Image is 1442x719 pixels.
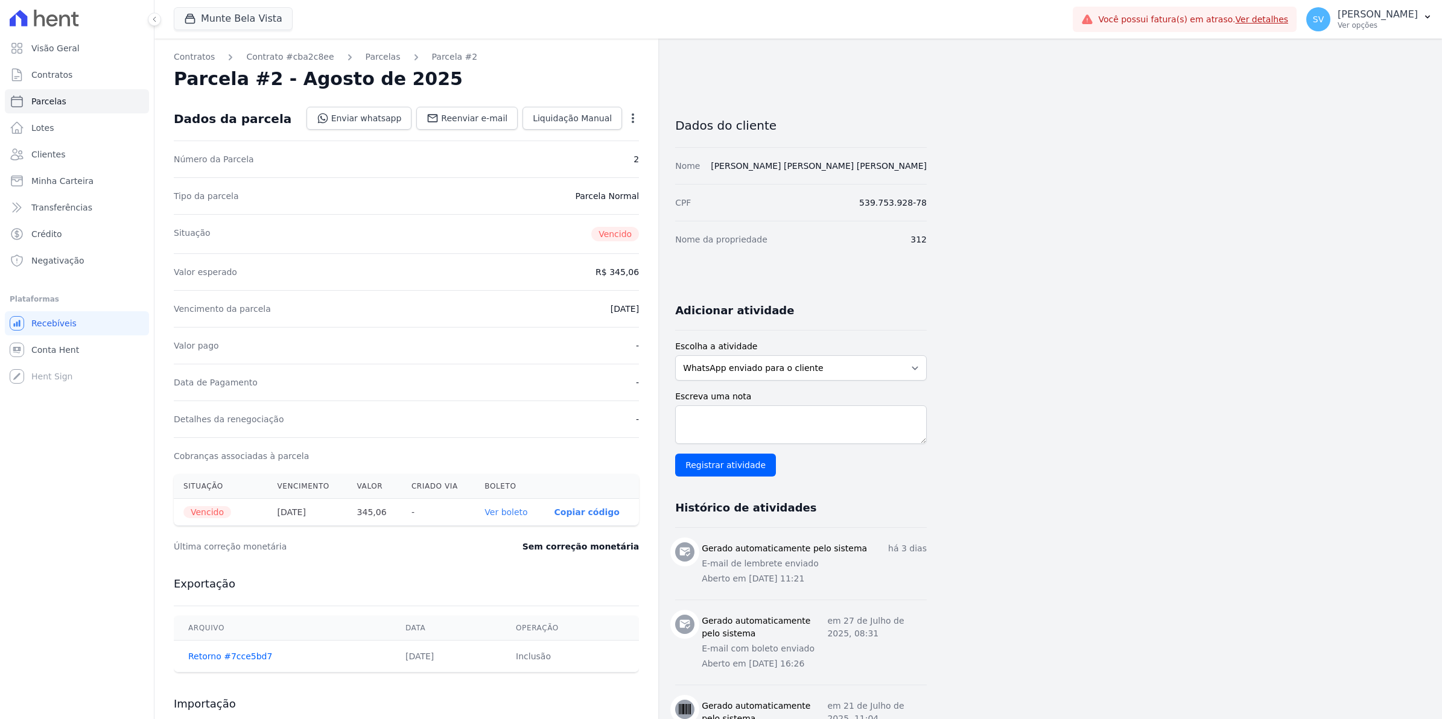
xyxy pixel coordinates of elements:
a: Liquidação Manual [522,107,622,130]
span: Minha Carteira [31,175,94,187]
th: Operação [501,616,639,641]
h3: Importação [174,697,639,711]
a: Conta Hent [5,338,149,362]
label: Escolha a atividade [675,340,927,353]
a: Parcelas [5,89,149,113]
span: Vencido [591,227,639,241]
a: Minha Carteira [5,169,149,193]
dt: Data de Pagamento [174,376,258,388]
dt: Nome da propriedade [675,233,767,245]
dt: Valor pago [174,340,219,352]
dt: Nome [675,160,700,172]
a: Parcelas [366,51,401,63]
p: em 27 de Julho de 2025, 08:31 [827,615,927,640]
button: Copiar código [554,507,620,517]
h3: Adicionar atividade [675,303,794,318]
dt: Situação [174,227,211,241]
h3: Dados do cliente [675,118,927,133]
p: Aberto em [DATE] 11:21 [702,572,927,585]
th: 345,06 [348,499,402,526]
h3: Gerado automaticamente pelo sistema [702,542,867,555]
p: [PERSON_NAME] [1338,8,1418,21]
dd: [DATE] [611,303,639,315]
button: Munte Bela Vista [174,7,293,30]
button: SV [PERSON_NAME] Ver opções [1297,2,1442,36]
div: Plataformas [10,292,144,306]
h3: Exportação [174,577,639,591]
dt: Vencimento da parcela [174,303,271,315]
div: Dados da parcela [174,112,291,126]
span: Vencido [183,506,231,518]
a: Retorno #7cce5bd7 [188,651,272,661]
a: Enviar whatsapp [307,107,412,130]
span: Negativação [31,255,84,267]
dd: 2 [634,153,639,165]
th: [DATE] [268,499,348,526]
dd: Parcela Normal [575,190,639,202]
td: [DATE] [391,641,501,673]
td: Inclusão [501,641,639,673]
span: Clientes [31,148,65,160]
a: Ver detalhes [1236,14,1289,24]
p: E-mail de lembrete enviado [702,557,927,570]
span: Crédito [31,228,62,240]
a: Contratos [5,63,149,87]
a: Negativação [5,249,149,273]
label: Escreva uma nota [675,390,927,403]
span: Recebíveis [31,317,77,329]
span: Liquidação Manual [533,112,612,124]
span: Contratos [31,69,72,81]
dt: Cobranças associadas à parcela [174,450,309,462]
span: Visão Geral [31,42,80,54]
dd: - [636,340,639,352]
th: Situação [174,474,268,499]
p: há 3 dias [888,542,927,555]
span: Parcelas [31,95,66,107]
dt: Última correção monetária [174,540,449,553]
a: Transferências [5,195,149,220]
th: Data [391,616,501,641]
th: Vencimento [268,474,348,499]
h3: Histórico de atividades [675,501,816,515]
dd: - [636,413,639,425]
a: Ver boleto [484,507,527,517]
dd: 539.753.928-78 [859,197,927,209]
a: Contratos [174,51,215,63]
dt: Detalhes da renegociação [174,413,284,425]
nav: Breadcrumb [174,51,639,63]
th: Boleto [475,474,544,499]
a: Clientes [5,142,149,166]
th: - [402,499,475,526]
a: Contrato #cba2c8ee [246,51,334,63]
h3: Gerado automaticamente pelo sistema [702,615,827,640]
p: Aberto em [DATE] 16:26 [702,657,927,670]
dt: Número da Parcela [174,153,254,165]
dt: Valor esperado [174,266,237,278]
dd: Sem correção monetária [522,540,639,553]
dt: CPF [675,197,691,209]
h2: Parcela #2 - Agosto de 2025 [174,68,463,90]
dd: - [636,376,639,388]
span: SV [1313,15,1324,24]
dd: R$ 345,06 [596,266,639,278]
a: Crédito [5,222,149,246]
a: Visão Geral [5,36,149,60]
dd: 312 [910,233,927,245]
span: Transferências [31,201,92,214]
a: Lotes [5,116,149,140]
p: Ver opções [1338,21,1418,30]
dt: Tipo da parcela [174,190,239,202]
p: E-mail com boleto enviado [702,642,927,655]
th: Valor [348,474,402,499]
input: Registrar atividade [675,454,776,477]
a: [PERSON_NAME] [PERSON_NAME] [PERSON_NAME] [711,161,927,171]
span: Conta Hent [31,344,79,356]
span: Lotes [31,122,54,134]
a: Reenviar e-mail [416,107,518,130]
span: Você possui fatura(s) em atraso. [1098,13,1288,26]
th: Criado via [402,474,475,499]
th: Arquivo [174,616,391,641]
span: Reenviar e-mail [441,112,507,124]
a: Parcela #2 [432,51,478,63]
